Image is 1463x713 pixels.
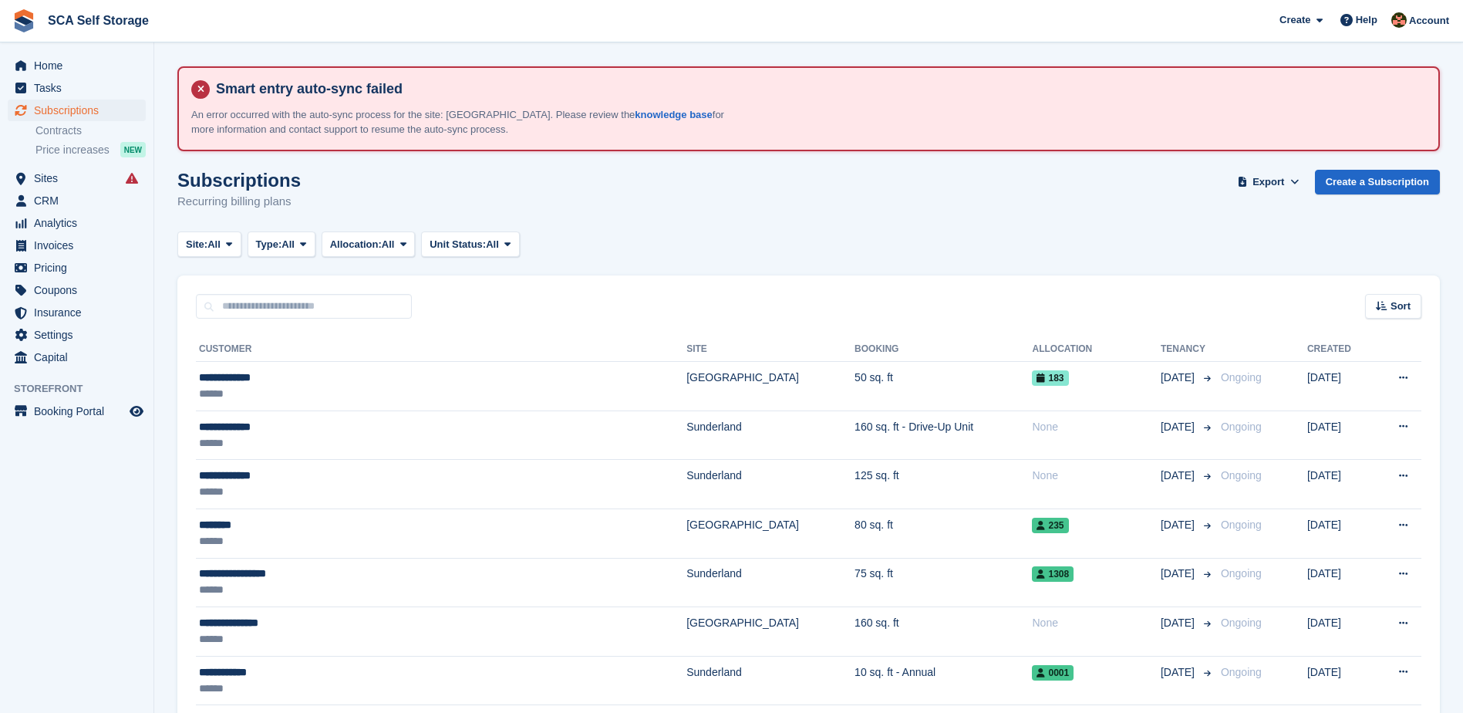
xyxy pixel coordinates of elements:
span: 235 [1032,518,1068,533]
a: menu [8,55,146,76]
div: None [1032,468,1160,484]
td: [DATE] [1307,362,1373,411]
span: Subscriptions [34,100,126,121]
td: 160 sq. ft [855,607,1032,657]
span: [DATE] [1161,664,1198,681]
button: Unit Status: All [421,231,519,257]
span: Price increases [35,143,110,157]
th: Site [686,337,855,362]
span: Coupons [34,279,126,301]
a: menu [8,279,146,301]
span: All [382,237,395,252]
a: Preview store [127,402,146,421]
a: menu [8,77,146,99]
td: Sunderland [686,656,855,705]
span: Booking Portal [34,400,126,422]
span: [DATE] [1161,468,1198,484]
th: Booking [855,337,1032,362]
i: Smart entry sync failures have occurred [126,172,138,184]
span: [DATE] [1161,566,1198,582]
span: [DATE] [1161,615,1198,631]
span: Site: [186,237,207,252]
th: Tenancy [1161,337,1215,362]
span: Invoices [34,235,126,256]
span: Ongoing [1221,469,1262,482]
h1: Subscriptions [177,170,301,191]
td: 80 sq. ft [855,509,1032,558]
td: [DATE] [1307,411,1373,460]
span: All [281,237,295,252]
td: [DATE] [1307,460,1373,509]
td: [GEOGRAPHIC_DATA] [686,509,855,558]
a: menu [8,400,146,422]
span: [DATE] [1161,517,1198,533]
span: Create [1279,12,1310,28]
th: Created [1307,337,1373,362]
span: Ongoing [1221,519,1262,531]
td: Sunderland [686,558,855,607]
td: [GEOGRAPHIC_DATA] [686,607,855,657]
span: [DATE] [1161,419,1198,435]
a: Create a Subscription [1315,170,1440,195]
span: Sites [34,167,126,189]
td: Sunderland [686,411,855,460]
span: Analytics [34,212,126,234]
a: menu [8,100,146,121]
span: 1308 [1032,566,1074,582]
span: All [486,237,499,252]
span: Ongoing [1221,421,1262,433]
div: NEW [120,142,146,157]
a: SCA Self Storage [42,8,155,33]
td: 75 sq. ft [855,558,1032,607]
td: 10 sq. ft - Annual [855,656,1032,705]
span: 0001 [1032,665,1074,681]
span: Ongoing [1221,567,1262,580]
span: Ongoing [1221,617,1262,629]
span: Capital [34,346,126,368]
td: [DATE] [1307,509,1373,558]
span: Insurance [34,302,126,323]
span: Home [34,55,126,76]
a: menu [8,302,146,323]
a: menu [8,167,146,189]
span: Unit Status: [430,237,486,252]
span: Settings [34,324,126,346]
a: knowledge base [635,109,712,120]
span: Ongoing [1221,371,1262,384]
a: menu [8,257,146,279]
span: Export [1252,174,1284,190]
td: 125 sq. ft [855,460,1032,509]
button: Export [1235,170,1303,195]
a: menu [8,212,146,234]
span: Pricing [34,257,126,279]
button: Site: All [177,231,241,257]
span: All [207,237,221,252]
h4: Smart entry auto-sync failed [210,80,1426,98]
td: 50 sq. ft [855,362,1032,411]
a: menu [8,190,146,211]
a: menu [8,235,146,256]
img: Sarah Race [1391,12,1407,28]
div: None [1032,615,1160,631]
span: Tasks [34,77,126,99]
button: Allocation: All [322,231,416,257]
p: An error occurred with the auto-sync process for the site: [GEOGRAPHIC_DATA]. Please review the f... [191,107,731,137]
td: [DATE] [1307,656,1373,705]
span: Storefront [14,381,153,397]
span: Help [1356,12,1377,28]
a: Contracts [35,123,146,138]
td: [DATE] [1307,607,1373,657]
td: Sunderland [686,460,855,509]
td: [DATE] [1307,558,1373,607]
td: 160 sq. ft - Drive-Up Unit [855,411,1032,460]
th: Allocation [1032,337,1160,362]
button: Type: All [248,231,315,257]
a: Price increases NEW [35,141,146,158]
a: menu [8,346,146,368]
span: 183 [1032,370,1068,386]
img: stora-icon-8386f47178a22dfd0bd8f6a31ec36ba5ce8667c1dd55bd0f319d3a0aa187defe.svg [12,9,35,32]
p: Recurring billing plans [177,193,301,211]
span: Sort [1391,299,1411,314]
span: Type: [256,237,282,252]
span: Account [1409,13,1449,29]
